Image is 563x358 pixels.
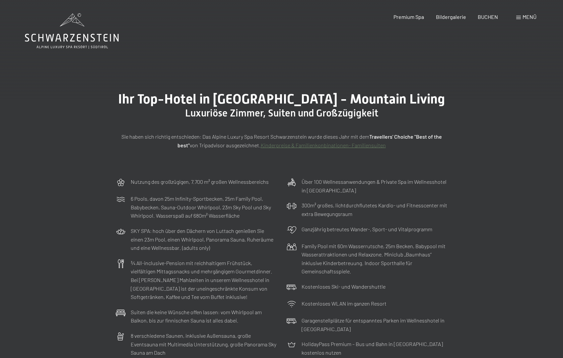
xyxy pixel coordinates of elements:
[116,132,448,149] p: Sie haben sich richtig entschieden: Das Alpine Luxury Spa Resort Schwarzenstein wurde dieses Jahr...
[478,14,498,20] a: BUCHEN
[118,91,445,107] span: Ihr Top-Hotel in [GEOGRAPHIC_DATA] - Mountain Living
[302,316,448,333] p: Garagenstellplätze für entspanntes Parken im Wellnesshotel in [GEOGRAPHIC_DATA]
[177,133,442,148] strong: Travellers' Choiche "Best of the best"
[302,201,448,218] p: 300m² großes, lichtdurchflutetes Kardio- und Fitnesscenter mit extra Bewegungsraum
[131,194,277,220] p: 6 Pools, davon 25m Infinity-Sportbecken, 25m Family Pool, Babybecken, Sauna-Outdoor Whirlpool, 23...
[302,299,387,308] p: Kostenloses WLAN im ganzen Resort
[302,282,386,291] p: Kostenloses Ski- und Wandershuttle
[302,178,448,194] p: Über 100 Wellnessanwendungen & Private Spa im Wellnesshotel in [GEOGRAPHIC_DATA]
[131,331,277,357] p: 8 verschiedene Saunen, inklusive Außensauna, große Eventsauna mit Multimedia Unterstützung, große...
[523,14,536,20] span: Menü
[131,178,269,186] p: Nutzung des großzügigen, 7.700 m² großen Wellnessbereichs
[131,227,277,252] p: SKY SPA: hoch über den Dächern von Luttach genießen Sie einen 23m Pool, einen Whirlpool, Panorama...
[131,259,277,301] p: ¾ All-inclusive-Pension mit reichhaltigem Frühstück, vielfältigen Mittagssnacks und mehrgängigem ...
[393,14,424,20] a: Premium Spa
[261,142,386,148] a: Kinderpreise & Familienkonbinationen- Familiensuiten
[302,242,448,276] p: Family Pool mit 60m Wasserrutsche, 25m Becken, Babypool mit Wasserattraktionen und Relaxzone. Min...
[185,107,378,119] span: Luxuriöse Zimmer, Suiten und Großzügigkeit
[302,340,448,357] p: HolidayPass Premium – Bus und Bahn in [GEOGRAPHIC_DATA] kostenlos nutzen
[302,225,432,234] p: Ganzjährig betreutes Wander-, Sport- und Vitalprogramm
[131,308,277,325] p: Suiten die keine Wünsche offen lassen: vom Whirlpool am Balkon, bis zur finnischen Sauna ist alle...
[436,14,466,20] a: Bildergalerie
